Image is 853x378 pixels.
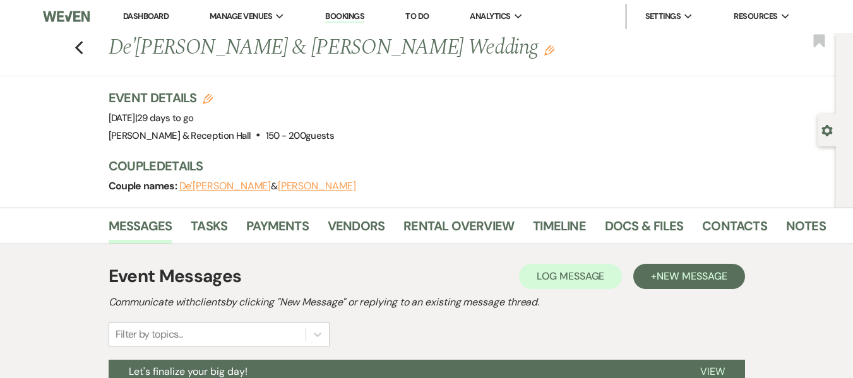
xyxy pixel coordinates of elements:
button: +New Message [633,264,744,289]
a: Notes [786,216,826,244]
a: Tasks [191,216,227,244]
h2: Communicate with clients by clicking "New Message" or replying to an existing message thread. [109,295,745,310]
span: | [135,112,194,124]
span: Let's finalize your big day! [129,365,248,378]
h1: Event Messages [109,263,242,290]
span: Resources [734,10,777,23]
h1: De'[PERSON_NAME] & [PERSON_NAME] Wedding [109,33,674,63]
span: 150 - 200 guests [266,129,334,142]
span: View [700,365,725,378]
img: Weven Logo [43,3,90,30]
button: Edit [544,44,554,56]
a: Timeline [533,216,586,244]
a: Bookings [325,11,364,23]
div: Filter by topics... [116,327,183,342]
h3: Event Details [109,89,335,107]
span: & [179,180,356,192]
span: Settings [645,10,681,23]
a: Docs & Files [605,216,683,244]
span: [DATE] [109,112,194,124]
a: To Do [405,11,429,21]
button: De'[PERSON_NAME] [179,181,271,191]
span: Analytics [470,10,510,23]
a: Dashboard [123,11,169,21]
a: Vendors [328,216,385,244]
span: 29 days to go [137,112,194,124]
span: [PERSON_NAME] & Reception Hall [109,129,251,142]
a: Contacts [702,216,767,244]
span: Couple names: [109,179,179,192]
span: Manage Venues [210,10,272,23]
a: Messages [109,216,172,244]
button: Log Message [519,264,622,289]
span: Log Message [537,269,604,283]
a: Rental Overview [403,216,514,244]
h3: Couple Details [109,157,816,175]
button: [PERSON_NAME] [278,181,356,191]
button: Open lead details [821,124,833,136]
a: Payments [246,216,309,244]
span: New Message [657,269,727,283]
